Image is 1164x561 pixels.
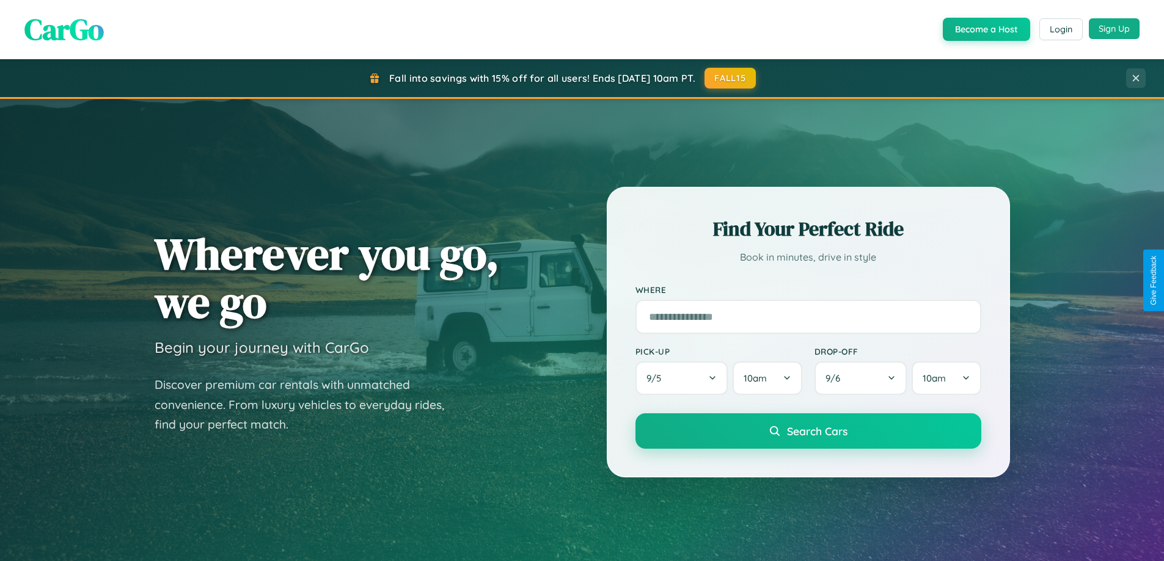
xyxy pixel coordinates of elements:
div: Give Feedback [1149,256,1158,305]
p: Book in minutes, drive in style [635,248,981,266]
span: 10am [744,372,767,384]
button: 9/5 [635,361,728,395]
button: Search Cars [635,413,981,449]
button: 10am [912,361,981,395]
h1: Wherever you go, we go [155,230,499,326]
label: Where [635,284,981,295]
button: Login [1039,18,1083,40]
h3: Begin your journey with CarGo [155,338,369,357]
button: Sign Up [1089,18,1140,39]
button: Become a Host [943,18,1030,41]
p: Discover premium car rentals with unmatched convenience. From luxury vehicles to everyday rides, ... [155,375,460,435]
span: Fall into savings with 15% off for all users! Ends [DATE] 10am PT. [389,72,695,84]
span: 9 / 6 [825,372,846,384]
span: CarGo [24,9,104,49]
span: 9 / 5 [646,372,667,384]
label: Pick-up [635,346,802,357]
button: FALL15 [705,68,756,89]
button: 10am [733,361,802,395]
span: 10am [923,372,946,384]
h2: Find Your Perfect Ride [635,215,981,242]
label: Drop-off [814,346,981,357]
span: Search Cars [787,424,847,438]
button: 9/6 [814,361,907,395]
